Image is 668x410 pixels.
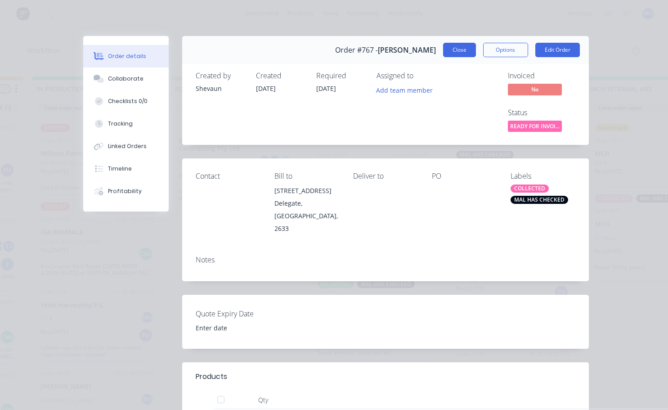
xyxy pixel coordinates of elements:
div: Status [508,108,575,117]
div: Delegate, [GEOGRAPHIC_DATA], 2633 [274,197,339,235]
span: [PERSON_NAME] [378,46,436,54]
div: Products [196,371,227,382]
div: Deliver to [353,172,417,180]
div: Tracking [108,120,133,128]
span: No [508,84,562,95]
button: Checklists 0/0 [83,90,169,113]
div: Created by [196,72,245,80]
button: READY FOR INVOI... [508,121,562,134]
div: Created [256,72,305,80]
button: Options [483,43,528,57]
button: Add team member [371,84,437,96]
div: Labels [511,172,575,180]
button: Profitability [83,180,169,203]
div: Contact [196,172,260,180]
div: Linked Orders [108,142,147,150]
button: Timeline [83,158,169,180]
div: Notes [196,256,575,264]
div: Bill to [274,172,339,180]
div: COLLECTED [511,185,549,193]
button: Add team member [377,84,438,96]
div: Profitability [108,187,142,195]
button: Edit Order [535,43,580,57]
label: Quote Expiry Date [196,308,308,319]
span: Order #767 - [335,46,378,54]
span: [DATE] [316,84,336,93]
button: Collaborate [83,68,169,90]
div: PO [432,172,496,180]
button: Order details [83,45,169,68]
div: Checklists 0/0 [108,97,148,105]
span: [DATE] [256,84,276,93]
div: Required [316,72,366,80]
div: MAL HAS CHECKED [511,196,568,204]
div: Order details [108,52,146,60]
input: Enter date [189,321,301,335]
div: Timeline [108,165,132,173]
button: Close [443,43,476,57]
div: Collaborate [108,75,143,83]
button: Tracking [83,113,169,135]
div: Assigned to [377,72,466,80]
div: Qty [236,391,290,409]
div: Shevaun [196,84,245,93]
span: READY FOR INVOI... [508,121,562,132]
div: Invoiced [508,72,575,80]
div: [STREET_ADDRESS]Delegate, [GEOGRAPHIC_DATA], 2633 [274,185,339,235]
button: Linked Orders [83,135,169,158]
div: [STREET_ADDRESS] [274,185,339,197]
